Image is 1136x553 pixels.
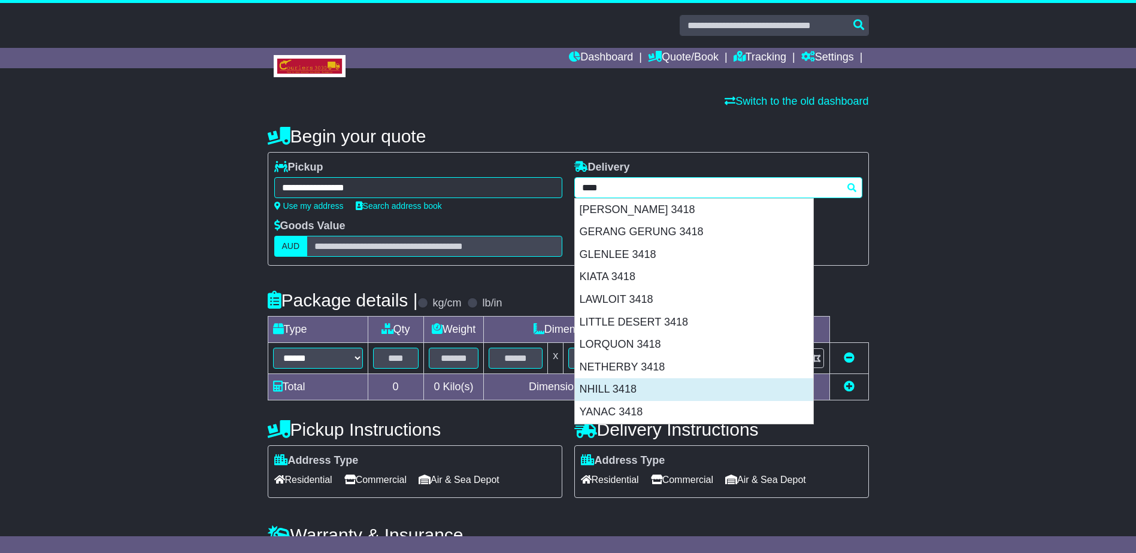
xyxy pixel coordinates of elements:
span: Residential [274,470,332,489]
td: Type [268,317,368,343]
h4: Pickup Instructions [268,420,562,439]
td: x [548,343,564,374]
div: NHILL 3418 [575,378,813,401]
div: LAWLOIT 3418 [575,288,813,311]
label: lb/in [482,297,502,310]
label: Goods Value [274,220,346,233]
a: Settings [801,48,854,68]
label: Address Type [274,454,359,467]
td: 0 [368,374,423,400]
label: Address Type [581,454,665,467]
span: Commercial [344,470,407,489]
typeahead: Please provide city [574,177,862,198]
div: NETHERBY 3418 [575,356,813,379]
td: Total [268,374,368,400]
td: Weight [423,317,484,343]
a: Remove this item [844,352,855,364]
a: Use my address [274,201,344,211]
label: kg/cm [432,297,461,310]
span: Air & Sea Depot [725,470,806,489]
a: Dashboard [569,48,633,68]
div: GLENLEE 3418 [575,244,813,266]
h4: Delivery Instructions [574,420,869,439]
span: Residential [581,470,639,489]
span: Air & Sea Depot [419,470,499,489]
label: Delivery [574,161,630,174]
a: Tracking [734,48,786,68]
label: Pickup [274,161,323,174]
label: AUD [274,236,308,257]
td: Dimensions in Centimetre(s) [484,374,707,400]
h4: Warranty & Insurance [268,525,869,545]
div: GERANG GERUNG 3418 [575,221,813,244]
span: Commercial [651,470,713,489]
span: 0 [434,381,440,393]
div: LORQUON 3418 [575,333,813,356]
h4: Package details | [268,290,418,310]
a: Add new item [844,381,855,393]
td: Kilo(s) [423,374,484,400]
td: Dimensions (L x W x H) [484,317,707,343]
a: Switch to the old dashboard [725,95,868,107]
div: YANAC 3418 [575,401,813,424]
a: Quote/Book [648,48,719,68]
a: Search address book [356,201,442,211]
td: Qty [368,317,423,343]
div: [PERSON_NAME] 3418 [575,199,813,221]
div: KIATA 3418 [575,266,813,288]
div: LITTLE DESERT 3418 [575,311,813,334]
h4: Begin your quote [268,126,869,146]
